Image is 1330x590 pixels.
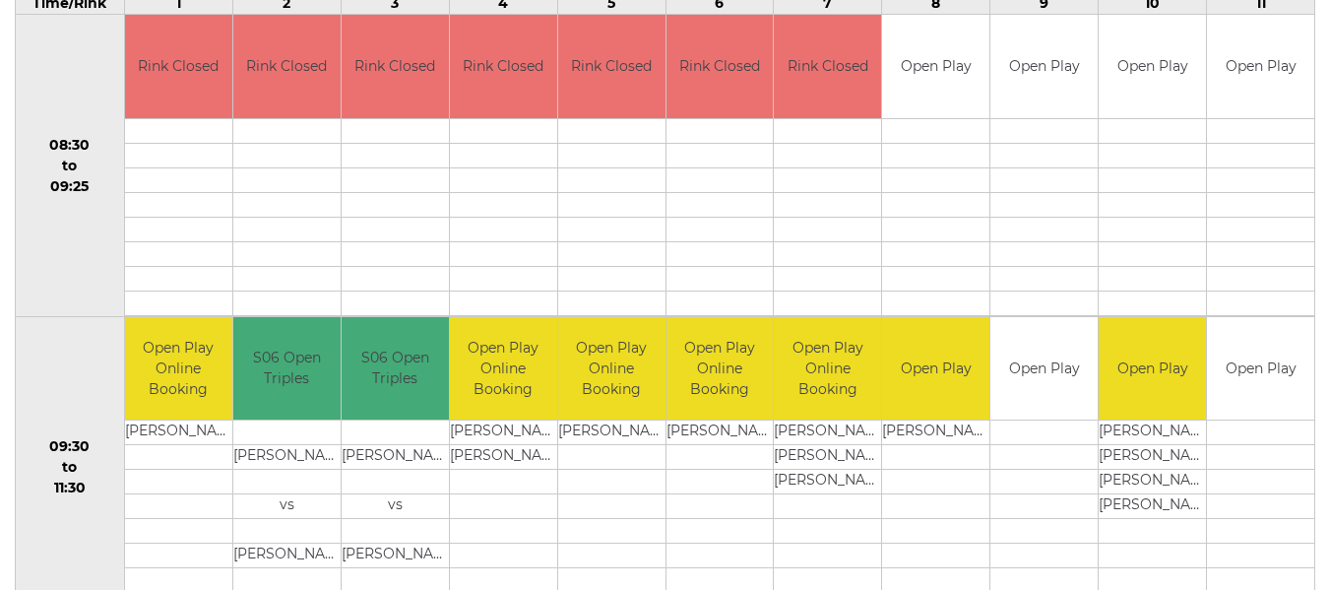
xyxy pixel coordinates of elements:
[1099,445,1206,470] td: [PERSON_NAME]
[774,15,881,118] td: Rink Closed
[233,544,341,568] td: [PERSON_NAME]
[1099,15,1206,118] td: Open Play
[1207,15,1314,118] td: Open Play
[558,421,665,445] td: [PERSON_NAME]
[450,15,557,118] td: Rink Closed
[1099,470,1206,494] td: [PERSON_NAME]
[882,317,989,421] td: Open Play
[1099,317,1206,421] td: Open Play
[16,15,125,317] td: 08:30 to 09:25
[342,317,449,421] td: S06 Open Triples
[450,317,557,421] td: Open Play Online Booking
[774,421,881,445] td: [PERSON_NAME]
[774,317,881,421] td: Open Play Online Booking
[342,494,449,519] td: vs
[774,445,881,470] td: [PERSON_NAME]
[342,445,449,470] td: [PERSON_NAME]
[233,317,341,421] td: S06 Open Triples
[666,421,774,445] td: [PERSON_NAME]
[882,15,989,118] td: Open Play
[882,421,989,445] td: [PERSON_NAME]
[1207,317,1314,421] td: Open Play
[1099,494,1206,519] td: [PERSON_NAME]
[233,15,341,118] td: Rink Closed
[990,317,1098,421] td: Open Play
[125,421,232,445] td: [PERSON_NAME]
[450,445,557,470] td: [PERSON_NAME]
[342,544,449,568] td: [PERSON_NAME]
[774,470,881,494] td: [PERSON_NAME]
[450,421,557,445] td: [PERSON_NAME]
[1099,421,1206,445] td: [PERSON_NAME]
[666,15,774,118] td: Rink Closed
[990,15,1098,118] td: Open Play
[125,317,232,421] td: Open Play Online Booking
[558,15,665,118] td: Rink Closed
[233,494,341,519] td: vs
[125,15,232,118] td: Rink Closed
[666,317,774,421] td: Open Play Online Booking
[233,445,341,470] td: [PERSON_NAME]
[342,15,449,118] td: Rink Closed
[558,317,665,421] td: Open Play Online Booking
